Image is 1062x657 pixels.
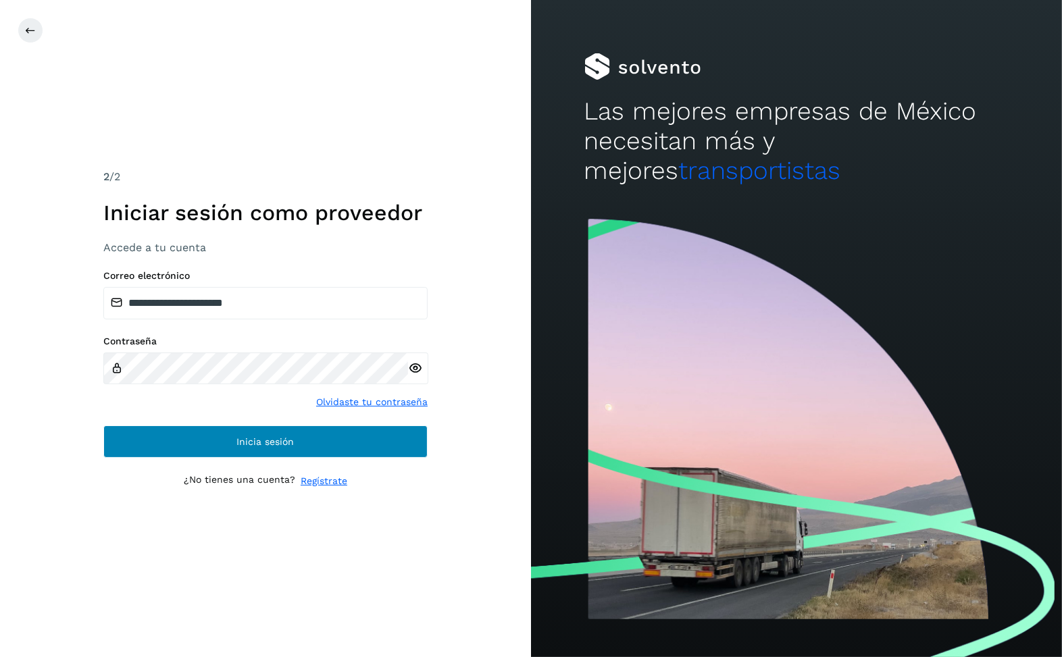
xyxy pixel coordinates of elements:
[103,270,428,282] label: Correo electrónico
[103,336,428,347] label: Contraseña
[103,170,109,183] span: 2
[679,156,841,185] span: transportistas
[584,97,1009,186] h2: Las mejores empresas de México necesitan más y mejores
[184,474,295,488] p: ¿No tienes una cuenta?
[103,200,428,226] h1: Iniciar sesión como proveedor
[316,395,428,409] a: Olvidaste tu contraseña
[301,474,347,488] a: Regístrate
[103,241,428,254] h3: Accede a tu cuenta
[103,169,428,185] div: /2
[237,437,295,446] span: Inicia sesión
[103,425,428,458] button: Inicia sesión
